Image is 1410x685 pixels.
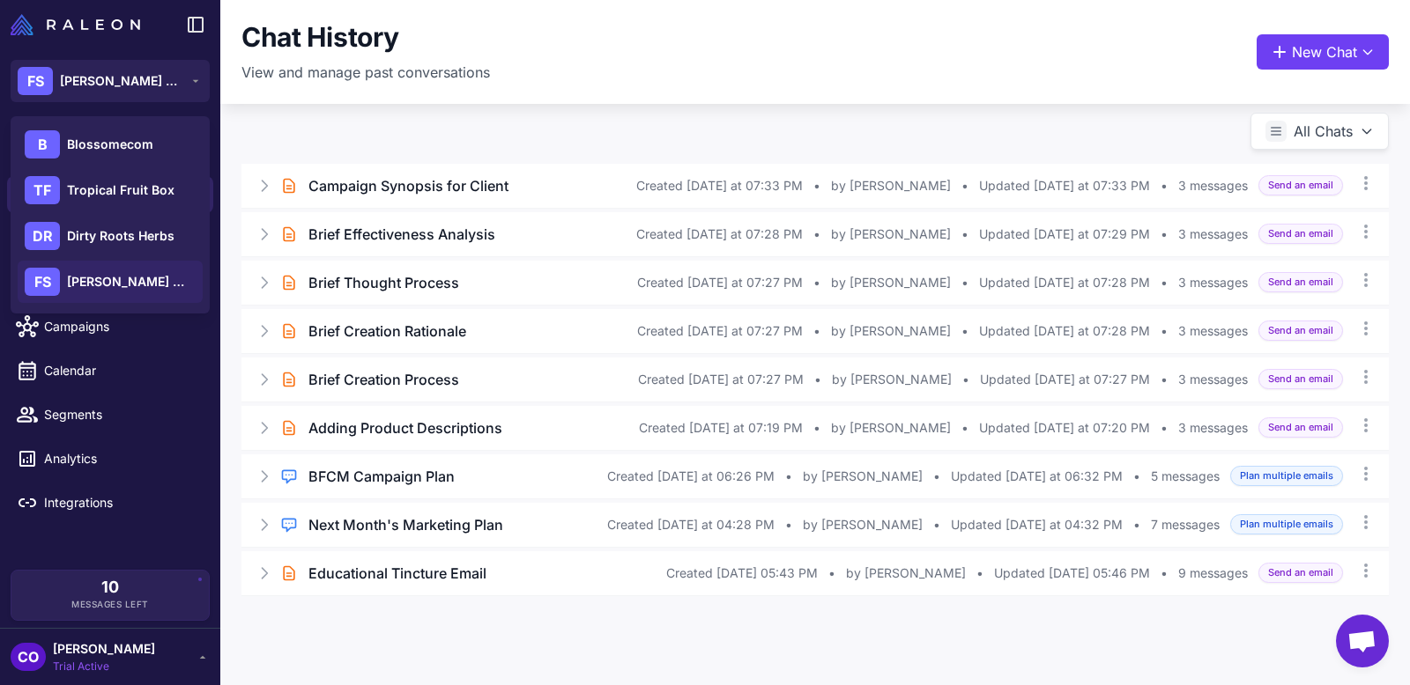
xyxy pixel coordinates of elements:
span: 3 messages [1178,370,1248,389]
span: Created [DATE] at 04:28 PM [607,515,775,534]
span: Updated [DATE] at 07:20 PM [979,418,1150,438]
span: Send an email [1258,417,1343,438]
span: Messages Left [71,598,149,611]
span: [PERSON_NAME] Botanicals [60,71,183,91]
span: Send an email [1258,224,1343,244]
span: • [933,515,940,534]
span: 9 messages [1178,563,1248,583]
span: • [813,176,820,195]
span: • [813,418,820,438]
span: Send an email [1258,563,1343,583]
a: Email Design [7,264,213,301]
span: Created [DATE] at 07:33 PM [636,176,803,195]
span: Created [DATE] at 07:27 PM [638,370,804,389]
span: • [1161,176,1168,195]
span: Analytics [44,449,199,468]
span: Plan multiple emails [1230,514,1343,534]
span: • [785,467,792,486]
span: Updated [DATE] at 07:28 PM [979,273,1150,292]
h3: Next Month's Marketing Plan [308,514,503,535]
a: Raleon Logo [11,14,147,35]
span: Created [DATE] at 06:26 PM [607,467,775,486]
span: • [1133,467,1140,486]
span: • [933,467,940,486]
span: Updated [DATE] 05:46 PM [994,563,1150,583]
span: by [PERSON_NAME] [831,321,951,341]
h3: Campaign Synopsis for Client [308,175,508,196]
span: Send an email [1258,320,1343,341]
span: Updated [DATE] at 07:27 PM [980,370,1150,389]
span: • [813,225,820,244]
h3: BFCM Campaign Plan [308,466,455,487]
span: Updated [DATE] at 07:33 PM [979,176,1150,195]
h3: Brief Creation Rationale [308,320,466,342]
span: • [976,563,983,583]
span: Segments [44,405,199,424]
span: Created [DATE] at 07:28 PM [636,225,803,244]
span: [PERSON_NAME] Botanicals [67,272,190,291]
span: • [1161,225,1168,244]
div: Open chat [1336,615,1389,667]
span: Tropical Fruit Box [67,180,174,200]
span: • [961,176,968,195]
span: • [961,273,968,292]
span: • [785,515,792,534]
p: View and manage past conversations [241,62,490,83]
span: Created [DATE] at 07:19 PM [639,418,803,438]
span: 3 messages [1178,225,1248,244]
span: by [PERSON_NAME] [846,563,966,583]
h3: Adding Product Descriptions [308,417,502,438]
span: Send an email [1258,272,1343,292]
span: • [1161,321,1168,341]
span: • [961,418,968,438]
span: Integrations [44,493,199,512]
span: Blossomecom [67,135,153,154]
span: Campaigns [44,317,199,336]
span: 7 messages [1151,515,1220,534]
span: 5 messages [1151,467,1220,486]
span: • [814,370,821,389]
div: DR [25,222,60,250]
span: by [PERSON_NAME] [831,418,951,438]
a: Integrations [7,484,213,521]
a: Calendar [7,352,213,389]
span: • [962,370,969,389]
span: by [PERSON_NAME] [831,176,951,195]
span: Created [DATE] 05:43 PM [666,563,818,583]
span: Dirty Roots Herbs [67,226,174,246]
span: Calendar [44,361,199,380]
span: Send an email [1258,175,1343,195]
a: Analytics [7,440,213,477]
span: • [813,273,820,292]
span: • [813,321,820,341]
img: Raleon Logo [11,14,140,35]
span: Updated [DATE] at 07:29 PM [979,225,1150,244]
span: • [961,321,968,341]
span: • [1133,515,1140,534]
h3: Brief Creation Process [308,369,459,390]
h3: Brief Thought Process [308,272,459,293]
span: 10 [101,579,119,595]
span: 3 messages [1178,418,1248,438]
span: Created [DATE] at 07:27 PM [637,273,803,292]
span: by [PERSON_NAME] [803,515,923,534]
span: Created [DATE] at 07:27 PM [637,321,803,341]
span: 3 messages [1178,176,1248,195]
button: New Chat [1257,34,1389,70]
span: • [1161,370,1168,389]
span: by [PERSON_NAME] [803,467,923,486]
span: Updated [DATE] at 07:28 PM [979,321,1150,341]
button: All Chats [1250,113,1389,150]
span: Updated [DATE] at 06:32 PM [951,467,1123,486]
h3: Brief Effectiveness Analysis [308,224,495,245]
span: [PERSON_NAME] [53,639,155,659]
span: Send an email [1258,369,1343,389]
span: by [PERSON_NAME] [831,273,951,292]
h1: Chat History [241,21,398,55]
span: • [1161,418,1168,438]
span: • [1161,563,1168,583]
a: Knowledge [7,220,213,257]
div: FS [18,67,53,95]
span: by [PERSON_NAME] [832,370,952,389]
button: FS[PERSON_NAME] Botanicals [11,60,210,102]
